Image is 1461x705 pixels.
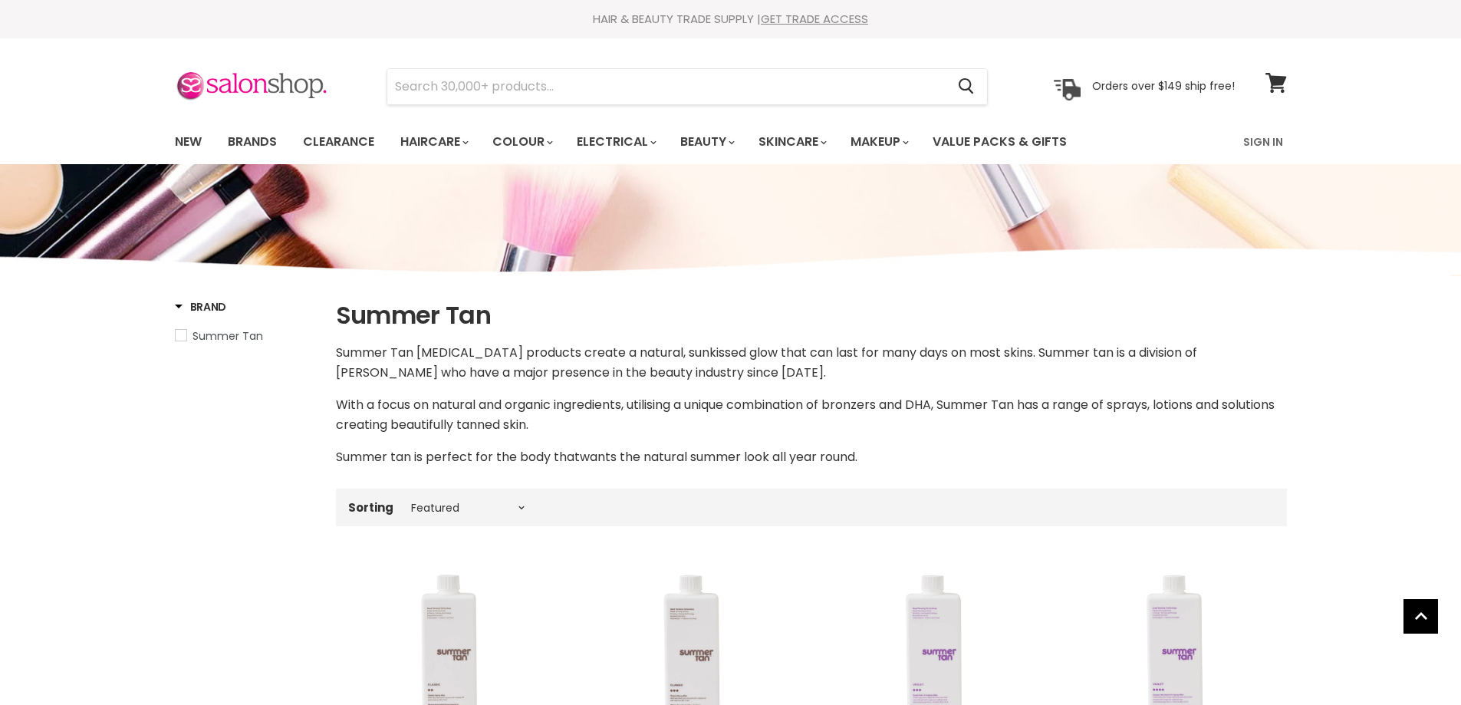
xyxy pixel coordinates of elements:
[192,328,263,344] span: Summer Tan
[747,126,836,158] a: Skincare
[336,396,633,413] span: With a focus on natural and organic ingredients, u
[387,69,946,104] input: Search
[1234,126,1292,158] a: Sign In
[175,299,227,315] h3: Brand
[580,448,857,466] span: wants the natural summer look all year round.
[839,126,918,158] a: Makeup
[565,126,666,158] a: Electrical
[481,126,562,158] a: Colour
[336,344,1197,381] span: Summer Tan [MEDICAL_DATA] products create a natural, sunkissed glow that can last for many days o...
[336,447,1287,467] p: Summer tan is perfect for the body that
[389,126,478,158] a: Haircare
[291,126,386,158] a: Clearance
[163,126,213,158] a: New
[156,12,1306,27] div: HAIR & BEAUTY TRADE SUPPLY |
[216,126,288,158] a: Brands
[921,126,1078,158] a: Value Packs & Gifts
[336,395,1287,435] p: tilising a unique combination of bronzers and DHA, Summer Tan has a range of sprays, lotions and ...
[1092,79,1235,93] p: Orders over $149 ship free!
[336,299,1287,331] h1: Summer Tan
[175,328,317,344] a: Summer Tan
[946,69,987,104] button: Search
[761,11,868,27] a: GET TRADE ACCESS
[669,126,744,158] a: Beauty
[348,501,393,514] label: Sorting
[387,68,988,105] form: Product
[156,120,1306,164] nav: Main
[163,120,1157,164] ul: Main menu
